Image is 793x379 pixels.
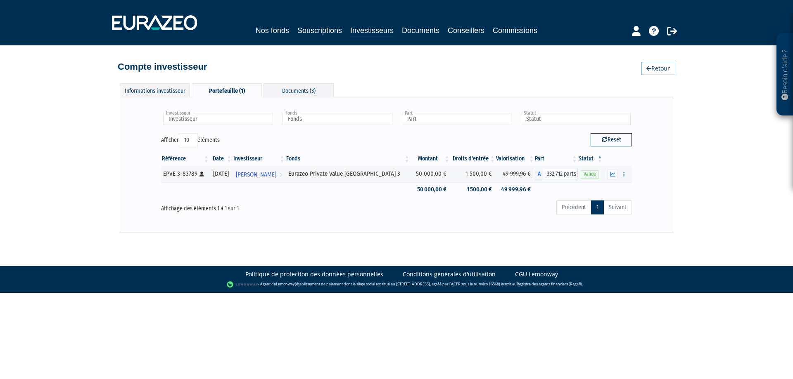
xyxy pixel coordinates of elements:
[581,170,599,178] span: Valide
[496,182,535,197] td: 49 999,96 €
[285,152,411,166] th: Fonds: activer pour trier la colonne par ordre croissant
[448,25,484,36] a: Conseillers
[451,152,496,166] th: Droits d'entrée: activer pour trier la colonne par ordre croissant
[297,25,342,36] a: Souscriptions
[233,166,285,182] a: [PERSON_NAME]
[227,280,259,289] img: logo-lemonway.png
[411,182,451,197] td: 50 000,00 €
[451,166,496,182] td: 1 500,00 €
[120,83,190,97] div: Informations investisseur
[245,270,383,278] a: Politique de protection des données personnelles
[163,169,207,178] div: EPVE 3-83789
[288,169,408,178] div: Eurazeo Private Value [GEOGRAPHIC_DATA] 3
[591,133,632,146] button: Reset
[161,152,210,166] th: Référence : activer pour trier la colonne par ordre croissant
[112,15,197,30] img: 1732889491-logotype_eurazeo_blanc_rvb.png
[199,172,204,177] i: [Français] Personne physique
[496,166,535,182] td: 49 999,96 €
[192,83,262,97] div: Portefeuille (1)
[496,152,535,166] th: Valorisation: activer pour trier la colonne par ordre croissant
[411,166,451,182] td: 50 000,00 €
[8,280,785,289] div: - Agent de (établissement de paiement dont le siège social est situé au [STREET_ADDRESS], agréé p...
[350,25,394,38] a: Investisseurs
[591,200,604,214] a: 1
[256,25,289,36] a: Nos fonds
[517,281,582,287] a: Registre des agents financiers (Regafi)
[578,152,603,166] th: Statut : activer pour trier la colonne par ordre d&eacute;croissant
[264,83,334,97] div: Documents (3)
[493,25,537,36] a: Commissions
[236,167,276,182] span: [PERSON_NAME]
[276,281,295,287] a: Lemonway
[535,169,543,179] span: A
[515,270,558,278] a: CGU Lemonway
[233,152,285,166] th: Investisseur: activer pour trier la colonne par ordre croissant
[780,38,790,112] p: Besoin d'aide ?
[210,152,233,166] th: Date: activer pour trier la colonne par ordre croissant
[161,200,350,213] div: Affichage des éléments 1 à 1 sur 1
[213,169,230,178] div: [DATE]
[535,152,578,166] th: Part: activer pour trier la colonne par ordre croissant
[403,270,496,278] a: Conditions générales d'utilisation
[179,133,197,147] select: Afficheréléments
[543,169,578,179] span: 332,712 parts
[161,133,220,147] label: Afficher éléments
[402,25,439,36] a: Documents
[451,182,496,197] td: 1 500,00 €
[641,62,675,75] a: Retour
[279,167,282,182] i: Voir l'investisseur
[118,62,207,72] h4: Compte investisseur
[535,169,578,179] div: A - Eurazeo Private Value Europe 3
[411,152,451,166] th: Montant: activer pour trier la colonne par ordre croissant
